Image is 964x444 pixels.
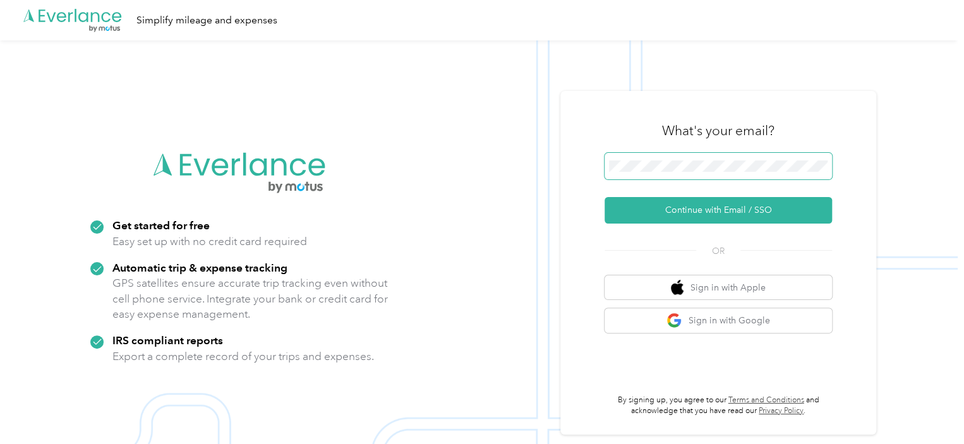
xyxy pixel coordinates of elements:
[112,219,210,232] strong: Get started for free
[671,280,684,296] img: apple logo
[112,234,307,249] p: Easy set up with no credit card required
[662,122,774,140] h3: What's your email?
[666,313,682,328] img: google logo
[605,308,832,333] button: google logoSign in with Google
[112,333,223,347] strong: IRS compliant reports
[605,275,832,300] button: apple logoSign in with Apple
[112,261,287,274] strong: Automatic trip & expense tracking
[136,13,277,28] div: Simplify mileage and expenses
[112,349,374,364] p: Export a complete record of your trips and expenses.
[112,275,389,322] p: GPS satellites ensure accurate trip tracking even without cell phone service. Integrate your bank...
[605,197,832,224] button: Continue with Email / SSO
[728,395,804,405] a: Terms and Conditions
[605,395,832,417] p: By signing up, you agree to our and acknowledge that you have read our .
[696,244,740,258] span: OR
[759,406,804,416] a: Privacy Policy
